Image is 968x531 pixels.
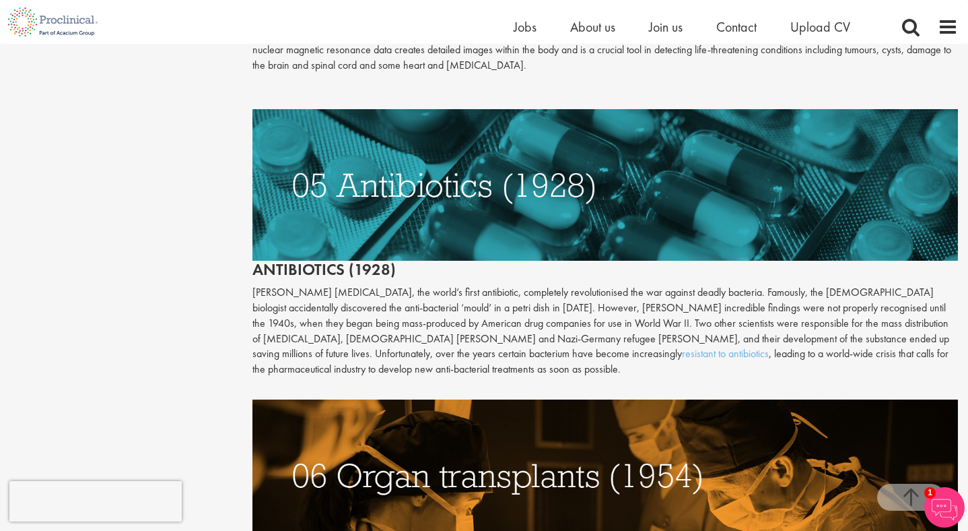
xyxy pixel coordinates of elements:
p: [PERSON_NAME] [MEDICAL_DATA], the world’s first antibiotic, completely revolutionised the war aga... [252,285,959,377]
p: The next major medical imaging technology was discovered in [DATE] when [PERSON_NAME] produced th... [252,27,959,73]
a: Join us [649,18,683,36]
a: Upload CV [790,18,850,36]
img: antibiotics [252,109,959,261]
a: Contact [716,18,757,36]
h2: Antibiotics (1928) [252,109,959,278]
a: About us [570,18,615,36]
a: resistant to antibiotics [682,346,769,361]
span: 1 [924,487,936,499]
a: Jobs [514,18,537,36]
img: Chatbot [924,487,965,528]
iframe: reCAPTCHA [9,481,182,522]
